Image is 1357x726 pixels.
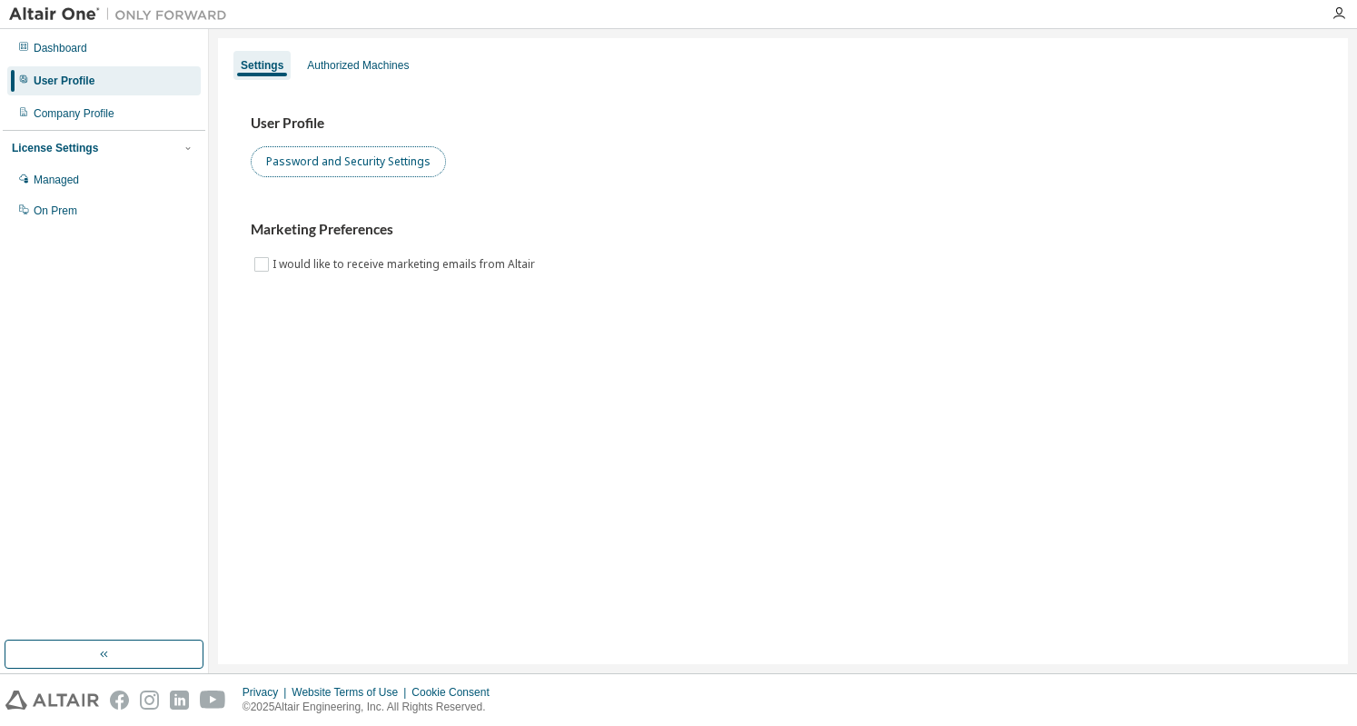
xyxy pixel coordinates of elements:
div: Privacy [243,685,292,700]
img: facebook.svg [110,691,129,710]
img: Altair One [9,5,236,24]
div: User Profile [34,74,94,88]
h3: Marketing Preferences [251,221,1315,239]
img: linkedin.svg [170,691,189,710]
div: Company Profile [34,106,114,121]
img: altair_logo.svg [5,691,99,710]
img: instagram.svg [140,691,159,710]
div: License Settings [12,141,98,155]
div: Dashboard [34,41,87,55]
label: I would like to receive marketing emails from Altair [272,254,539,275]
button: Password and Security Settings [251,146,446,177]
div: Authorized Machines [307,58,409,73]
div: On Prem [34,204,77,218]
img: youtube.svg [200,691,226,710]
p: © 2025 Altair Engineering, Inc. All Rights Reserved. [243,700,500,715]
div: Cookie Consent [411,685,500,700]
h3: User Profile [251,114,1315,133]
div: Website Terms of Use [292,685,411,700]
div: Settings [241,58,283,73]
div: Managed [34,173,79,187]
